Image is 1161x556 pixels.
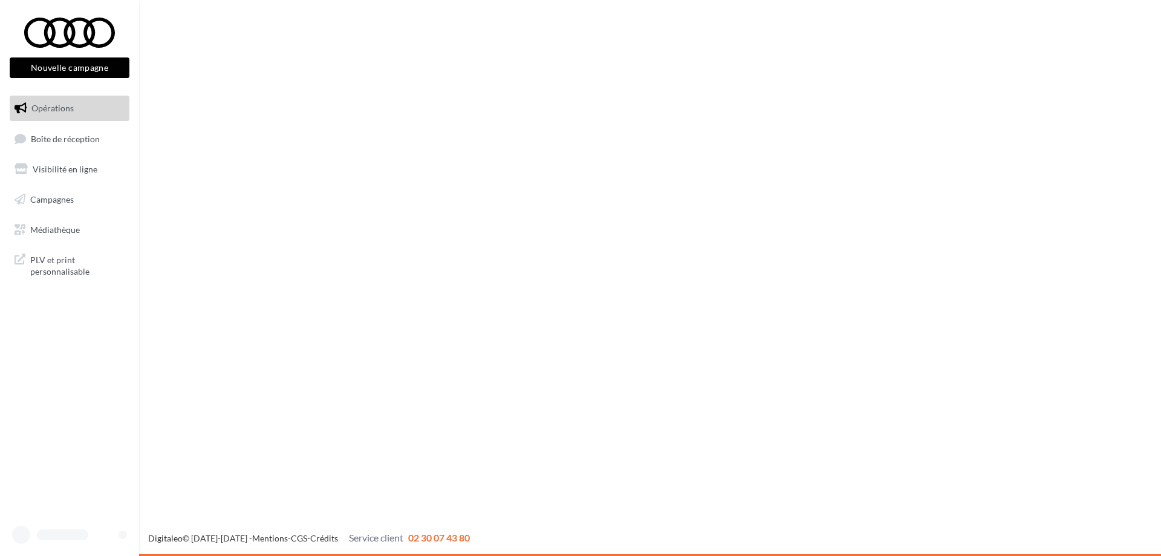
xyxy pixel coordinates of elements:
span: Boîte de réception [31,133,100,143]
span: © [DATE]-[DATE] - - - [148,533,470,543]
span: PLV et print personnalisable [30,252,125,278]
a: Mentions [252,533,288,543]
a: Opérations [7,96,132,121]
span: 02 30 07 43 80 [408,532,470,543]
a: PLV et print personnalisable [7,247,132,283]
a: CGS [291,533,307,543]
a: Crédits [310,533,338,543]
a: Médiathèque [7,217,132,243]
span: Opérations [31,103,74,113]
span: Service client [349,532,403,543]
span: Visibilité en ligne [33,164,97,174]
a: Boîte de réception [7,126,132,152]
a: Campagnes [7,187,132,212]
button: Nouvelle campagne [10,57,129,78]
span: Campagnes [30,194,74,204]
a: Visibilité en ligne [7,157,132,182]
a: Digitaleo [148,533,183,543]
span: Médiathèque [30,224,80,234]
